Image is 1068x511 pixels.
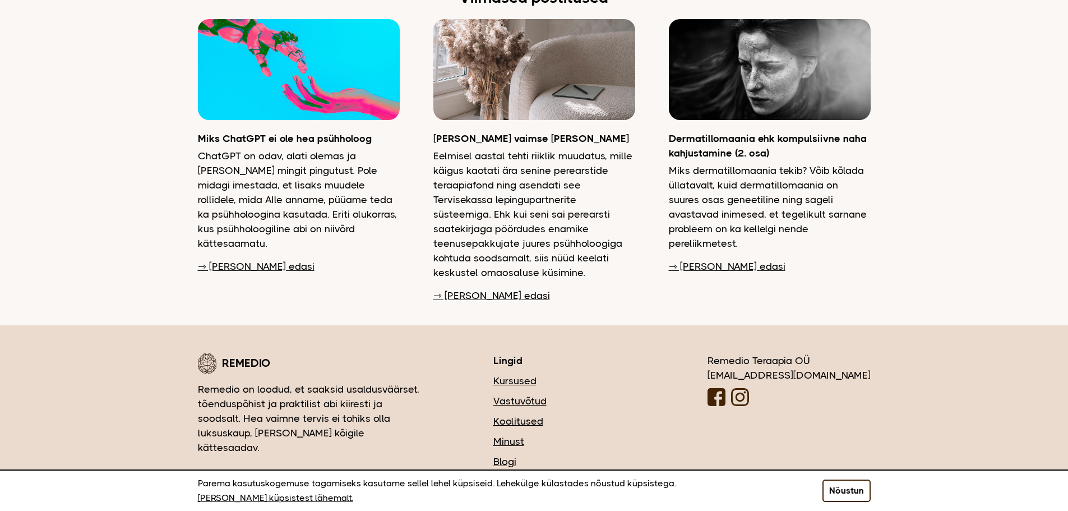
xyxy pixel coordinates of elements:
img: Instagrammi logo [731,388,749,406]
p: Parema kasutuskogemuse tagamiseks kasutame sellel lehel küpsiseid. Lehekülge külastades nõustud k... [198,476,794,505]
p: ChatGPT on odav, alati olemas ja [PERSON_NAME] mingit pingutust. Pole midagi imestada, et lisaks ... [198,149,400,251]
div: [EMAIL_ADDRESS][DOMAIN_NAME] [708,368,871,383]
p: Eelmisel aastal tehti riiklik muudatus, mille käigus kaotati ära senine perearstide teraapiafond ... [433,149,635,280]
a: ⇾ [PERSON_NAME] edasi [669,259,785,274]
div: Remedio Teraapia OÜ [708,353,871,410]
img: Facebooki logo [708,388,725,406]
a: Blogi [493,454,640,469]
h3: [PERSON_NAME] vaimse [PERSON_NAME] [433,131,635,146]
a: Kursused [493,374,640,388]
h3: Dermatillomaania ehk kompulsiivne naha kahjustamine (2. osa) [669,131,871,160]
p: Remedio on loodud, et saaksid usaldusväärset, tõenduspõhist ja praktilist abi kiiresti ja soodsal... [198,382,426,455]
img: Beež diivan märkmikuga [433,19,635,120]
img: Mureliku näoga naine vaatamas kõrvale [669,19,871,120]
img: Remedio logo [198,353,216,374]
h3: Lingid [493,353,640,368]
a: ⇾ [PERSON_NAME] edasi [198,259,315,274]
h3: Miks ChatGPT ei ole hea psühholoog [198,131,400,146]
img: Inimese ja roboti käsi kokku puutumas [198,19,400,120]
p: Miks dermatillomaania tekib? Võib kõlada üllatavalt, kuid dermatillomaania on suures osas geneeti... [669,163,871,251]
div: Remedio [198,353,426,374]
a: [PERSON_NAME] küpsistest lähemalt. [198,491,353,505]
a: Minust [493,434,640,449]
button: Nõustun [822,480,871,502]
a: Koolitused [493,414,640,429]
a: ⇾ [PERSON_NAME] edasi [433,288,550,303]
a: Vastuvõtud [493,394,640,408]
